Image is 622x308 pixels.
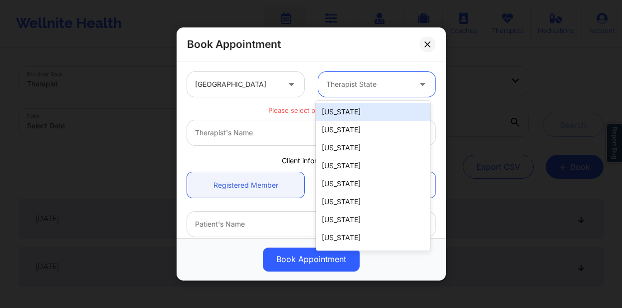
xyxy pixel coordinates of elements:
[180,156,442,166] div: Client information:
[316,139,430,157] div: [US_STATE]
[316,211,430,229] div: [US_STATE]
[195,72,279,97] div: [GEOGRAPHIC_DATA]
[316,103,430,121] div: [US_STATE]
[316,247,430,275] div: [US_STATE][GEOGRAPHIC_DATA]
[187,106,435,115] p: Please select provider state
[187,37,281,51] h2: Book Appointment
[263,248,360,272] button: Book Appointment
[316,175,430,193] div: [US_STATE]
[316,229,430,247] div: [US_STATE]
[316,157,430,175] div: [US_STATE]
[187,172,304,198] a: Registered Member
[318,172,435,198] a: Not Registered Client
[316,193,430,211] div: [US_STATE]
[316,121,430,139] div: [US_STATE]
